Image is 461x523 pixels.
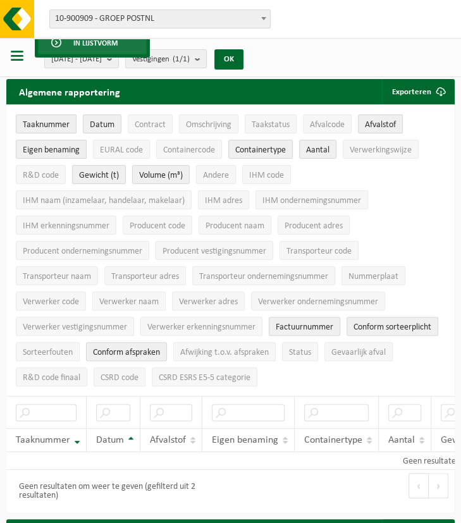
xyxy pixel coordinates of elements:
button: Gewicht (t)Gewicht (t): Activate to sort [72,165,126,184]
button: ContainercodeContainercode: Activate to sort [156,140,222,159]
button: Producent naamProducent naam: Activate to sort [199,216,271,235]
span: Transporteur code [286,247,352,256]
span: Verwerkingswijze [350,145,412,155]
button: ContractContract: Activate to sort [128,114,173,133]
span: Containertype [235,145,286,155]
span: 10-900909 - GROEP POSTNL [49,9,271,28]
button: TaaknummerTaaknummer: Activate to remove sorting [16,114,77,133]
span: IHM adres [205,196,242,206]
button: DatumDatum: Activate to sort [83,114,121,133]
span: R&D code finaal [23,373,80,383]
span: Conform sorteerplicht [353,323,431,332]
button: IHM naam (inzamelaar, handelaar, makelaar)IHM naam (inzamelaar, handelaar, makelaar): Activate to... [16,190,192,209]
span: Verwerker vestigingsnummer [23,323,127,332]
button: IHM ondernemingsnummerIHM ondernemingsnummer: Activate to sort [255,190,368,209]
span: Verwerker erkenningsnummer [147,323,255,332]
span: Verwerker naam [99,297,159,307]
span: Omschrijving [186,120,231,130]
button: R&D code finaalR&amp;D code finaal: Activate to sort [16,367,87,386]
span: Producent code [130,221,185,231]
button: Exporteren [382,79,453,104]
button: Transporteur adresTransporteur adres: Activate to sort [104,266,186,285]
span: Gewicht (t) [79,171,119,180]
span: Aantal [306,145,329,155]
button: Transporteur ondernemingsnummerTransporteur ondernemingsnummer : Activate to sort [192,266,335,285]
button: NummerplaatNummerplaat: Activate to sort [341,266,405,285]
span: Vestigingen [132,50,190,69]
span: Sorteerfouten [23,348,73,357]
span: Andere [203,171,229,180]
button: TaakstatusTaakstatus: Activate to sort [245,114,297,133]
span: Status [289,348,311,357]
span: CSRD ESRS E5-5 categorie [159,373,250,383]
span: In lijstvorm [73,31,118,55]
span: Producent vestigingsnummer [163,247,266,256]
button: Producent codeProducent code: Activate to sort [123,216,192,235]
span: IHM naam (inzamelaar, handelaar, makelaar) [23,196,185,206]
button: Afwijking t.o.v. afsprakenAfwijking t.o.v. afspraken: Activate to sort [173,342,276,361]
span: [DATE] - [DATE] [51,50,102,69]
button: AndereAndere: Activate to sort [196,165,236,184]
span: CSRD code [101,373,138,383]
span: Conform afspraken [93,348,160,357]
span: Transporteur adres [111,272,179,281]
button: Verwerker adresVerwerker adres: Activate to sort [172,292,245,311]
span: Taaknummer [23,120,70,130]
span: Transporteur ondernemingsnummer [199,272,328,281]
span: Verwerker code [23,297,79,307]
button: IHM codeIHM code: Activate to sort [242,165,291,184]
a: In lijstvorm [38,30,147,54]
button: IHM adresIHM adres: Activate to sort [198,190,249,209]
button: VerwerkingswijzeVerwerkingswijze: Activate to sort [343,140,419,159]
button: Producent adresProducent adres: Activate to sort [278,216,350,235]
button: OmschrijvingOmschrijving: Activate to sort [179,114,238,133]
div: Geen resultaten om weer te geven (gefilterd uit 2 resultaten) [13,476,224,507]
span: R&D code [23,171,59,180]
span: Contract [135,120,166,130]
button: AfvalstofAfvalstof: Activate to sort [358,114,403,133]
button: Verwerker erkenningsnummerVerwerker erkenningsnummer: Activate to sort [140,317,262,336]
span: EURAL code [100,145,143,155]
button: Conform afspraken : Activate to sort [86,342,167,361]
span: Datum [90,120,114,130]
button: Verwerker vestigingsnummerVerwerker vestigingsnummer: Activate to sort [16,317,134,336]
button: Volume (m³)Volume (m³): Activate to sort [132,165,190,184]
button: Conform sorteerplicht : Activate to sort [347,317,438,336]
span: Producent adres [285,221,343,231]
span: Factuurnummer [276,323,333,332]
count: (1/1) [173,55,190,63]
span: Eigen benaming [23,145,80,155]
span: Producent ondernemingsnummer [23,247,142,256]
button: Transporteur codeTransporteur code: Activate to sort [280,241,359,260]
button: Verwerker codeVerwerker code: Activate to sort [16,292,86,311]
button: Producent ondernemingsnummerProducent ondernemingsnummer: Activate to sort [16,241,149,260]
span: Eigen benaming [212,435,278,445]
button: CSRD ESRS E5-5 categorieCSRD ESRS E5-5 categorie: Activate to sort [152,367,257,386]
button: CSRD codeCSRD code: Activate to sort [94,367,145,386]
span: Aantal [388,435,415,445]
button: Gevaarlijk afval : Activate to sort [324,342,393,361]
button: Previous [409,473,429,498]
span: Containertype [304,435,362,445]
button: Transporteur naamTransporteur naam: Activate to sort [16,266,98,285]
span: IHM code [249,171,284,180]
button: Producent vestigingsnummerProducent vestigingsnummer: Activate to sort [156,241,273,260]
button: AfvalcodeAfvalcode: Activate to sort [303,114,352,133]
button: StatusStatus: Activate to sort [282,342,318,361]
span: 10-900909 - GROEP POSTNL [50,10,270,28]
button: ContainertypeContainertype: Activate to sort [228,140,293,159]
button: Next [429,473,448,498]
h2: Algemene rapportering [6,79,133,104]
button: Vestigingen(1/1) [125,49,207,68]
span: IHM ondernemingsnummer [262,196,361,206]
button: Verwerker naamVerwerker naam: Activate to sort [92,292,166,311]
button: OK [214,49,243,70]
span: Nummerplaat [348,272,398,281]
span: Afvalstof [150,435,186,445]
button: FactuurnummerFactuurnummer: Activate to sort [269,317,340,336]
button: SorteerfoutenSorteerfouten: Activate to sort [16,342,80,361]
span: Afvalstof [365,120,396,130]
span: IHM erkenningsnummer [23,221,109,231]
span: Gevaarlijk afval [331,348,386,357]
button: [DATE] - [DATE] [44,49,119,68]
